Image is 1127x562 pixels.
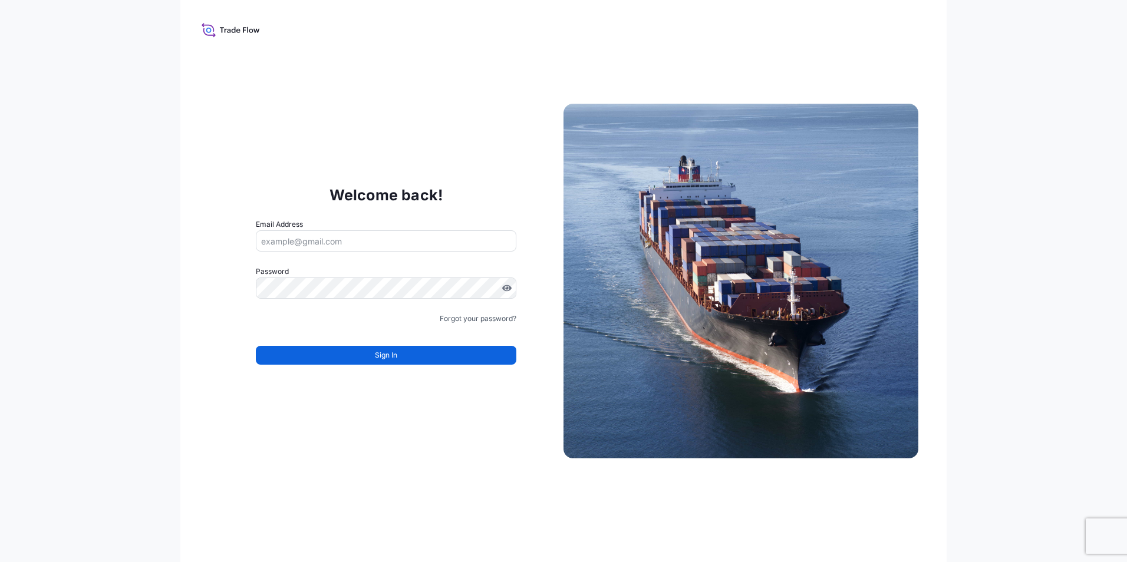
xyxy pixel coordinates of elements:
button: Sign In [256,346,516,365]
img: Ship illustration [563,104,918,458]
span: Sign In [375,349,397,361]
input: example@gmail.com [256,230,516,252]
p: Welcome back! [329,186,443,204]
label: Email Address [256,219,303,230]
a: Forgot your password? [440,313,516,325]
button: Show password [502,283,512,293]
label: Password [256,266,516,277]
